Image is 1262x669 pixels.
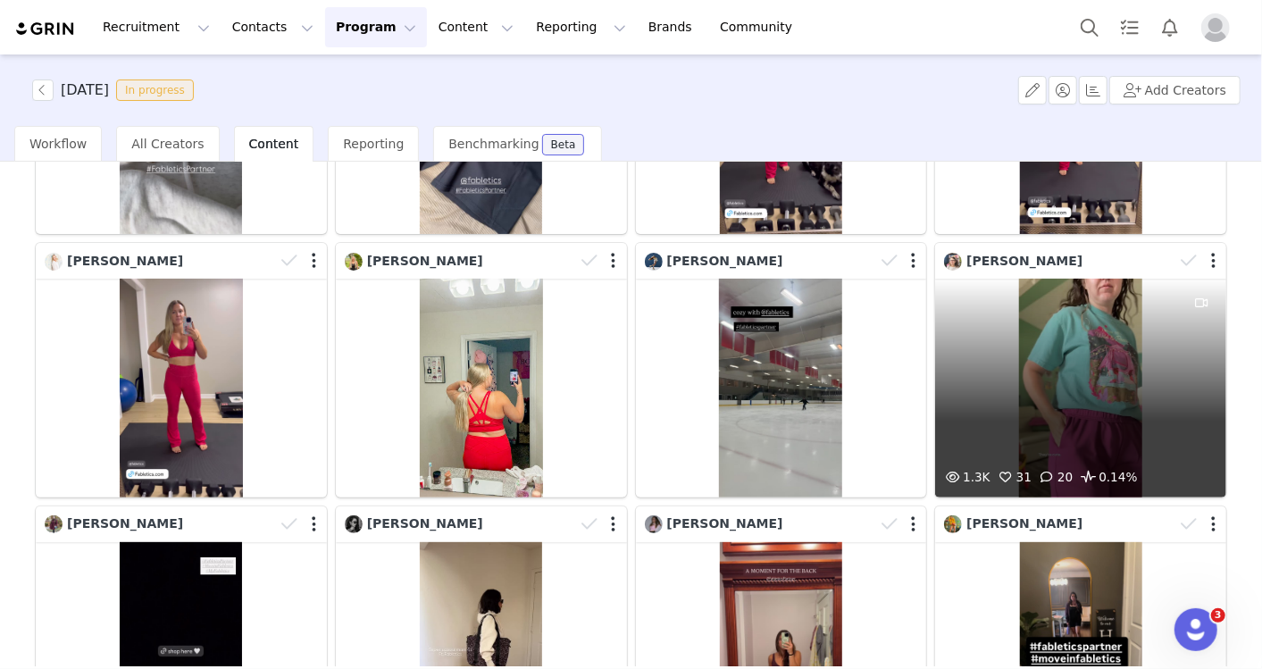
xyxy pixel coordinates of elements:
img: grin logo [14,21,77,38]
iframe: Intercom live chat [1174,608,1217,651]
span: In progress [116,79,194,101]
a: Community [709,7,811,47]
span: [object Object] [32,79,201,101]
a: Brands [638,7,708,47]
button: Contacts [221,7,324,47]
img: placeholder-profile.jpg [1201,13,1230,42]
span: [PERSON_NAME] [667,516,783,531]
button: Recruitment [92,7,221,47]
button: Program [325,7,427,47]
span: 3 [1211,608,1225,623]
span: [PERSON_NAME] [667,254,783,268]
span: Workflow [29,137,87,151]
span: [PERSON_NAME] [67,254,183,268]
img: e7a1b4f9-685c-4c62-b759-8008149931d5--s.jpg [645,253,663,271]
button: Search [1070,7,1109,47]
button: Content [428,7,525,47]
span: [PERSON_NAME] [966,516,1082,531]
img: 7e9ca882-4a66-4f12-b5df-682865ae26aa.jpg [345,253,363,271]
span: [PERSON_NAME] [367,254,483,268]
img: 2df55f57-3538-4a7b-a639-9eddd997895a.jpg [45,253,63,271]
img: 1a3fee01-2c19-4abe-908e-a2f6fcb7cc7a.jpg [45,515,63,533]
span: 20 [1036,470,1073,484]
h3: [DATE] [61,79,109,101]
span: Benchmarking [448,137,539,151]
span: Reporting [343,137,404,151]
span: [PERSON_NAME] [67,516,183,531]
button: Profile [1191,13,1248,42]
span: Content [249,137,299,151]
img: 3bbef242-00bc-453e-9778-70be1093b795.jpg [645,515,663,533]
span: [PERSON_NAME] [367,516,483,531]
img: 34bcff7b-8d31-49e6-b067-53e9eac15067.jpg [944,515,962,533]
span: [PERSON_NAME] [966,254,1082,268]
span: 31 [995,470,1032,484]
button: Add Creators [1109,76,1241,105]
img: 561a0d2d-ca19-4a55-81a1-ad1a610226f6.jpg [345,515,363,533]
img: cce6d53d-bd6c-470f-8f93-c1fc77fb3b45.jpg [944,253,962,271]
span: All Creators [131,137,204,151]
button: Notifications [1150,7,1190,47]
div: Beta [551,139,576,150]
span: 1.3K [941,470,990,484]
button: Reporting [525,7,636,47]
span: 0.14% [1077,467,1137,489]
a: Tasks [1110,7,1149,47]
